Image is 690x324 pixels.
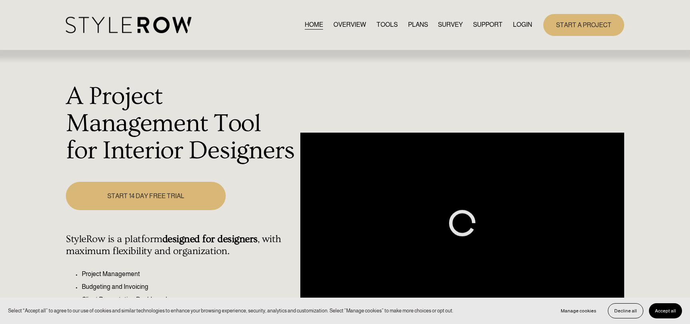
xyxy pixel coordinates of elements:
[162,233,258,245] strong: designed for designers
[66,182,225,210] a: START 14 DAY FREE TRIAL
[608,303,643,318] button: Decline all
[408,20,428,30] a: PLANS
[513,20,532,30] a: LOGIN
[377,20,398,30] a: TOOLS
[82,269,296,279] p: Project Management
[473,20,503,30] a: folder dropdown
[614,308,637,314] span: Decline all
[655,308,676,314] span: Accept all
[555,303,602,318] button: Manage cookies
[649,303,682,318] button: Accept all
[438,20,463,30] a: SURVEY
[305,20,323,30] a: HOME
[8,307,453,314] p: Select “Accept all” to agree to our use of cookies and similar technologies to enhance your brows...
[473,20,503,30] span: SUPPORT
[66,17,191,33] img: StyleRow
[66,233,296,257] h4: StyleRow is a platform , with maximum flexibility and organization.
[82,282,296,292] p: Budgeting and Invoicing
[333,20,366,30] a: OVERVIEW
[66,83,296,164] h1: A Project Management Tool for Interior Designers
[561,308,596,314] span: Manage cookies
[82,295,296,304] p: Client Presentation Dashboard
[543,14,624,36] a: START A PROJECT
